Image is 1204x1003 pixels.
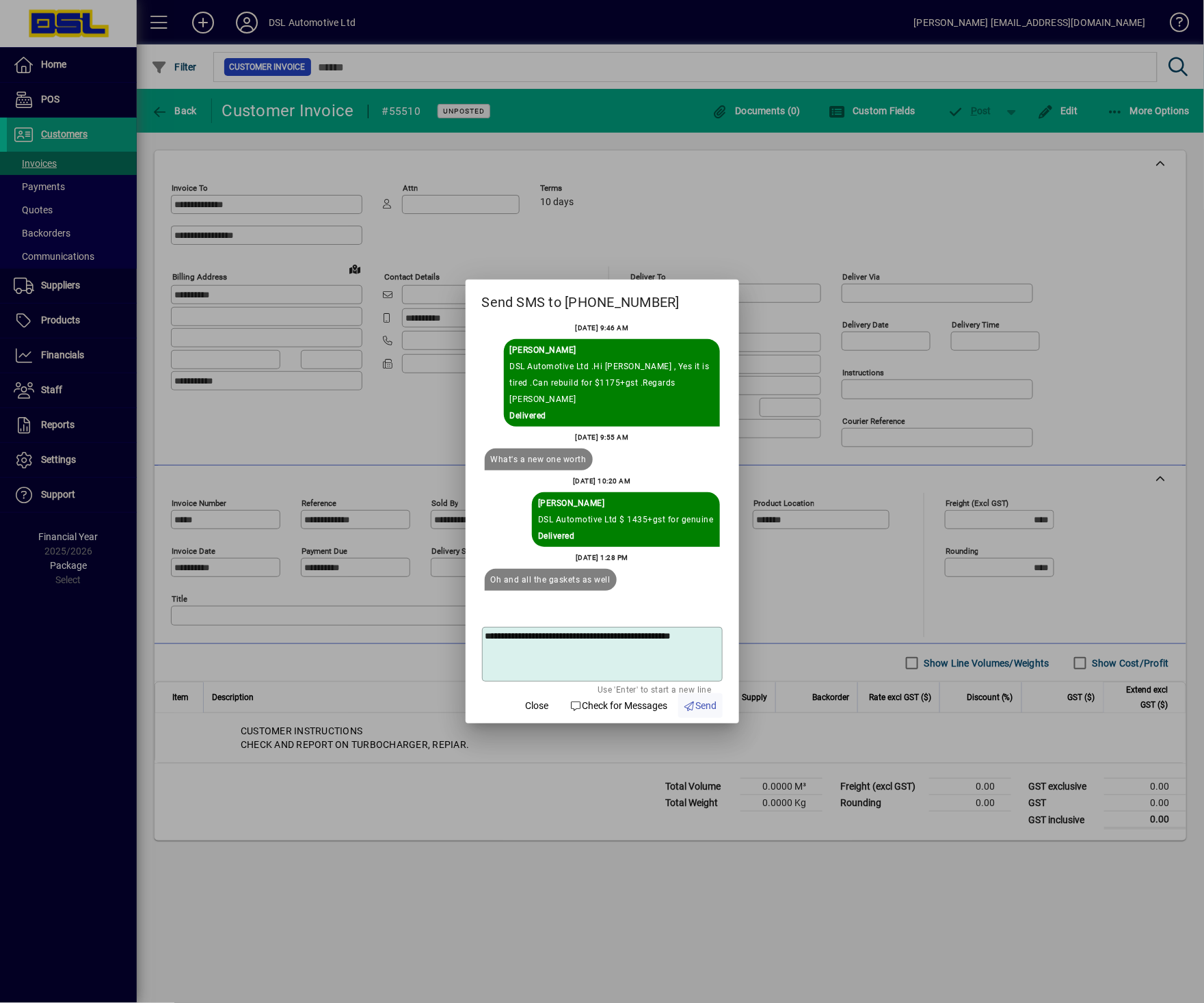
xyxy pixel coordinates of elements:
span: Send [684,699,717,713]
div: What's a new one worth [491,451,587,468]
mat-hint: Use 'Enter' to start a new line [598,682,711,697]
div: Delivered [510,407,714,424]
span: Check for Messages [570,699,668,713]
span: Close [526,699,549,713]
div: DSL Automotive Ltd .Hi [PERSON_NAME] , Yes it is tired .Can rebuild for $1175+gst .Regards [PERSO... [510,358,714,407]
div: Oh and all the gaskets as well [491,572,611,588]
div: Sent By [510,342,714,358]
h2: Send SMS to [PHONE_NUMBER] [466,280,739,319]
div: [DATE] 1:28 PM [576,550,628,566]
div: Sent By [538,495,714,511]
div: [DATE] 9:55 AM [576,429,629,446]
div: Delivered [538,528,714,544]
button: Close [516,693,559,718]
button: Send [678,693,723,718]
div: [DATE] 10:20 AM [573,473,631,490]
div: DSL Automotive Ltd $ 1435+gst for genuine [538,511,714,528]
button: Check for Messages [565,693,673,718]
div: [DATE] 9:46 AM [576,320,629,336]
